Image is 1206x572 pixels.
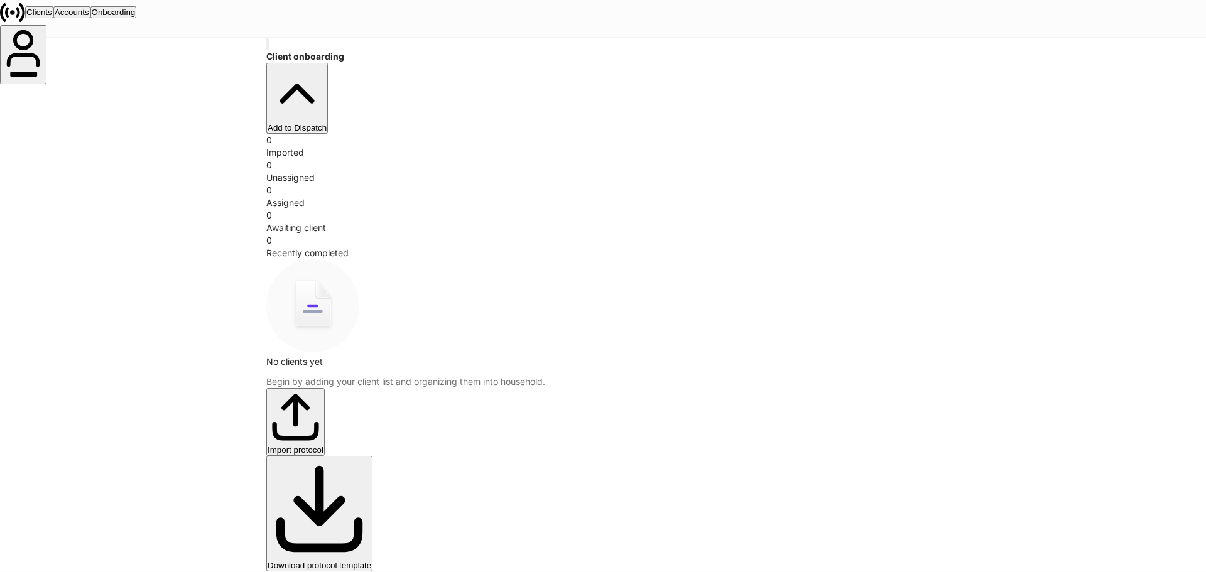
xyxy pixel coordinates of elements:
[266,388,325,456] button: Import protocol
[266,50,940,63] h4: Client onboarding
[266,159,940,184] div: 0Unassigned
[266,247,940,259] div: Recently completed
[266,184,940,209] div: 0Assigned
[266,184,940,197] div: 0
[268,123,327,132] div: Add to Dispatch
[268,445,323,455] div: Import protocol
[266,355,940,368] div: No clients yet
[92,8,136,17] div: Onboarding
[55,8,89,17] div: Accounts
[266,456,372,571] button: Download protocol template
[266,222,940,234] div: Awaiting client
[266,134,940,159] div: 0Imported
[266,209,940,222] div: 0
[266,234,940,259] div: 0Recently completed
[266,234,940,247] div: 0
[266,197,940,209] div: Assigned
[25,6,53,18] button: Clients
[26,8,52,17] div: Clients
[266,171,940,184] div: Unassigned
[266,368,940,388] div: Begin by adding your client list and organizing them into household.
[266,134,940,146] div: 0
[266,209,940,234] div: 0Awaiting client
[266,159,940,171] div: 0
[53,6,90,18] button: Accounts
[266,146,940,159] div: Imported
[90,6,137,18] button: Onboarding
[268,561,371,570] div: Download protocol template
[266,63,328,134] button: Add to Dispatch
